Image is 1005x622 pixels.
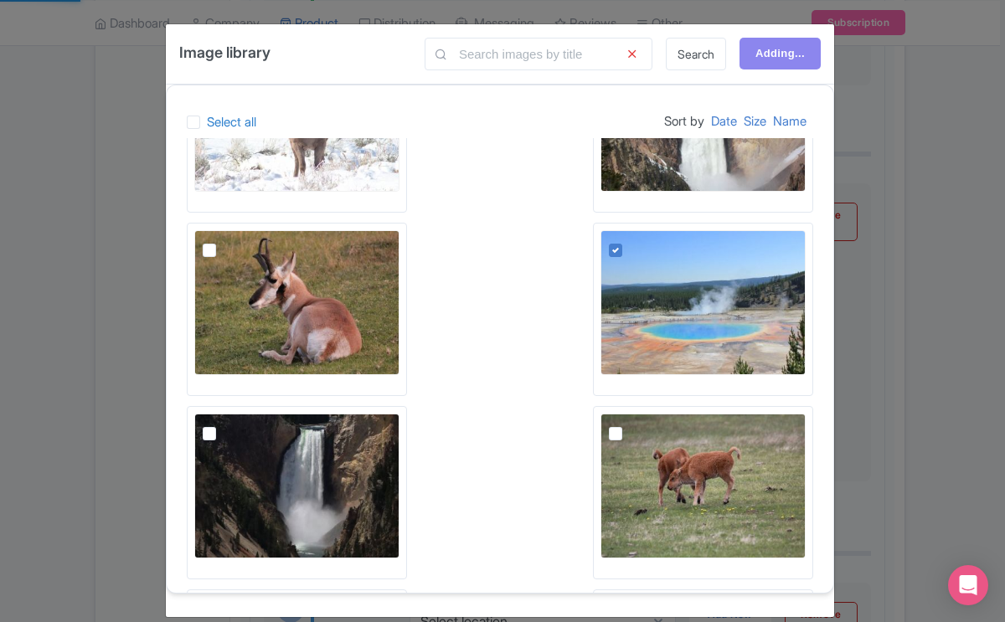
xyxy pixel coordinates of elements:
[744,105,766,138] a: Size
[600,230,806,375] img: bgxb0ggv6ebod2m6cmf3.jpg
[207,113,256,132] label: Select all
[194,230,399,375] img: khunyas52bvxg5cs3fmz.jpg
[773,105,807,138] a: Name
[711,105,737,138] a: Date
[740,38,821,69] input: Adding...
[664,105,704,138] span: Sort by
[666,38,726,70] a: Search
[425,38,652,70] input: Search images by title
[194,414,399,558] img: sghxxem8oqjlencpsnhm.jpg
[179,38,271,67] h4: Image library
[948,565,988,605] div: Open Intercom Messenger
[600,414,806,558] img: qfb2nqi3wgmp1uwes5eq.jpg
